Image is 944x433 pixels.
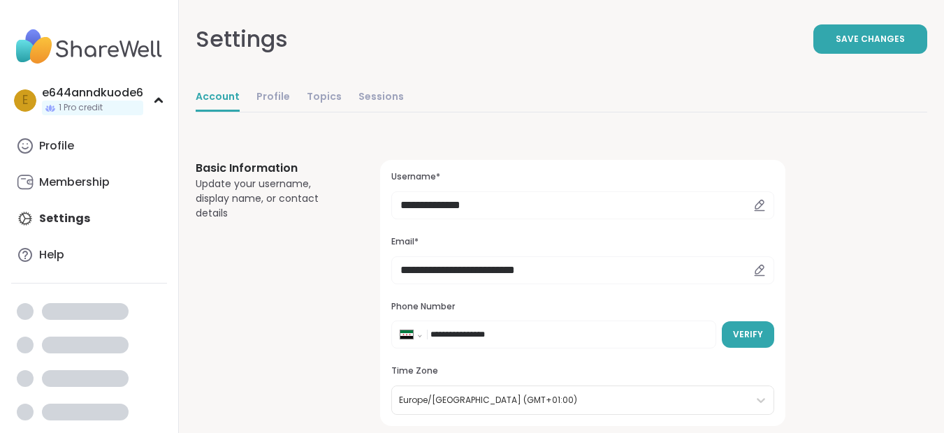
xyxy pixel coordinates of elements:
a: Topics [307,84,342,112]
span: e [22,91,28,110]
div: e644anndkuode6 [42,85,143,101]
a: Membership [11,166,167,199]
img: ShareWell Nav Logo [11,22,167,71]
a: Account [196,84,240,112]
h3: Username* [391,171,774,183]
div: Settings [196,22,288,56]
h3: Basic Information [196,160,347,177]
h3: Email* [391,236,774,248]
a: Help [11,238,167,272]
button: Verify [722,321,774,348]
div: Update your username, display name, or contact details [196,177,347,221]
span: Save Changes [836,33,905,45]
span: Verify [733,328,763,341]
a: Sessions [358,84,404,112]
h3: Phone Number [391,301,774,313]
h3: Time Zone [391,365,774,377]
a: Profile [256,84,290,112]
span: 1 Pro credit [59,102,103,114]
div: Help [39,247,64,263]
a: Profile [11,129,167,163]
button: Save Changes [813,24,927,54]
div: Membership [39,175,110,190]
div: Profile [39,138,74,154]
